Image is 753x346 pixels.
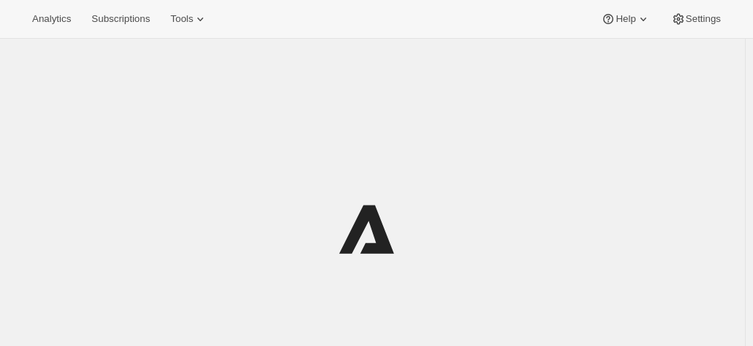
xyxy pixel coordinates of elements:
button: Tools [162,9,216,29]
button: Settings [662,9,730,29]
span: Analytics [32,13,71,25]
button: Subscriptions [83,9,159,29]
span: Settings [686,13,721,25]
span: Tools [170,13,193,25]
button: Help [592,9,659,29]
button: Analytics [23,9,80,29]
span: Help [616,13,635,25]
span: Subscriptions [91,13,150,25]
